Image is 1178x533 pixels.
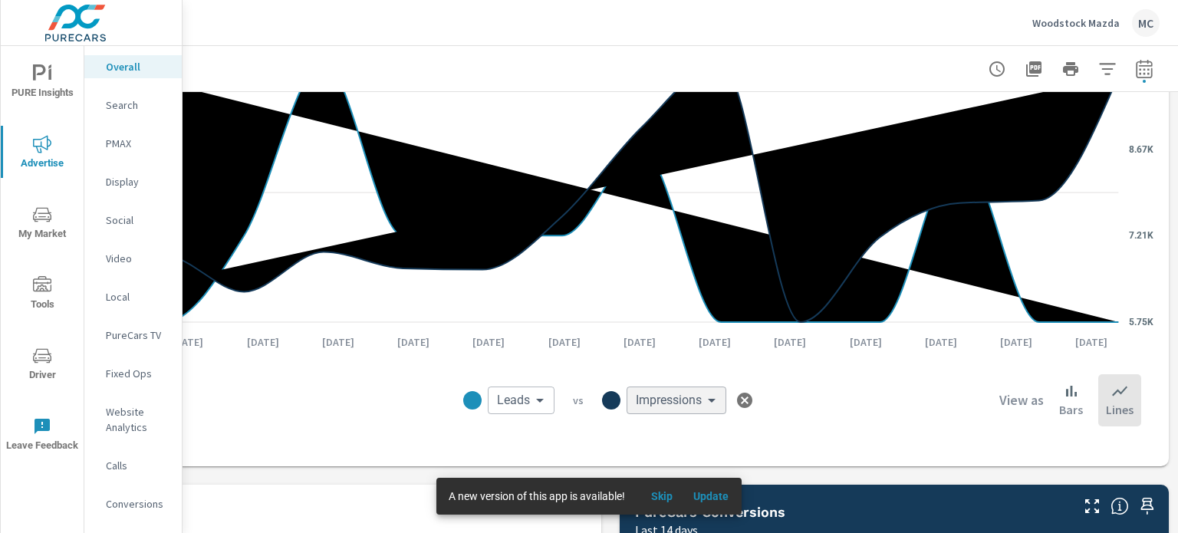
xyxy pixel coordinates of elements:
[84,362,182,385] div: Fixed Ops
[106,97,169,113] p: Search
[636,393,702,408] span: Impressions
[84,55,182,78] div: Overall
[311,334,365,350] p: [DATE]
[1106,400,1134,419] p: Lines
[1132,9,1160,37] div: MC
[236,334,290,350] p: [DATE]
[106,458,169,473] p: Calls
[1032,16,1120,30] p: Woodstock Mazda
[84,400,182,439] div: Website Analytics
[84,209,182,232] div: Social
[1129,144,1153,155] text: 8.67K
[989,334,1043,350] p: [DATE]
[688,334,742,350] p: [DATE]
[1018,54,1049,84] button: "Export Report to PDF"
[106,289,169,304] p: Local
[627,387,726,414] div: Impressions
[643,489,680,503] span: Skip
[106,136,169,151] p: PMAX
[387,334,440,350] p: [DATE]
[1129,230,1153,241] text: 7.21K
[1055,54,1086,84] button: Print Report
[613,334,666,350] p: [DATE]
[106,366,169,381] p: Fixed Ops
[693,489,729,503] span: Update
[686,484,735,508] button: Update
[763,334,817,350] p: [DATE]
[5,135,79,173] span: Advertise
[5,206,79,243] span: My Market
[5,417,79,455] span: Leave Feedback
[5,276,79,314] span: Tools
[1111,497,1129,515] span: Understand conversion over the selected time range.
[106,327,169,343] p: PureCars TV
[839,334,893,350] p: [DATE]
[554,393,602,407] p: vs
[914,334,968,350] p: [DATE]
[497,393,530,408] span: Leads
[84,170,182,193] div: Display
[1129,317,1153,327] text: 5.75K
[160,334,214,350] p: [DATE]
[106,59,169,74] p: Overall
[106,251,169,266] p: Video
[637,484,686,508] button: Skip
[84,454,182,477] div: Calls
[488,387,554,414] div: Leads
[84,94,182,117] div: Search
[1080,494,1104,518] button: Make Fullscreen
[1092,54,1123,84] button: Apply Filters
[106,212,169,228] p: Social
[1059,400,1083,419] p: Bars
[1064,334,1118,350] p: [DATE]
[106,404,169,435] p: Website Analytics
[1,46,84,469] div: nav menu
[462,334,515,350] p: [DATE]
[106,174,169,189] p: Display
[538,334,591,350] p: [DATE]
[84,132,182,155] div: PMAX
[84,247,182,270] div: Video
[1135,494,1160,518] span: Save this to your personalized report
[5,64,79,102] span: PURE Insights
[106,496,169,512] p: Conversions
[84,324,182,347] div: PureCars TV
[1129,54,1160,84] button: Select Date Range
[5,347,79,384] span: Driver
[84,285,182,308] div: Local
[999,393,1044,408] h6: View as
[84,492,182,515] div: Conversions
[449,490,625,502] span: A new version of this app is available!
